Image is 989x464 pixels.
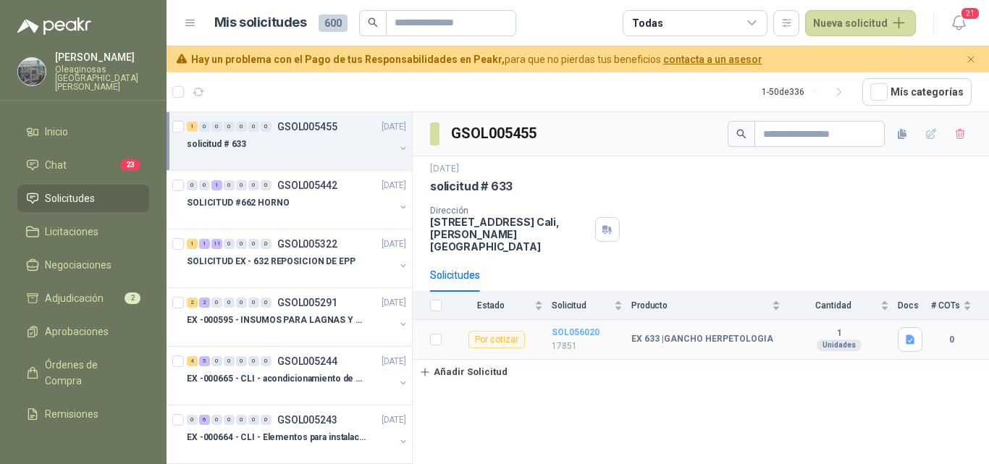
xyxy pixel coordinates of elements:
p: GSOL005291 [277,298,337,308]
a: 0 6 0 0 0 0 0 GSOL005243[DATE] EX -000664 - CLI - Elementos para instalacion de c [187,411,409,457]
div: 0 [211,122,222,132]
b: 1 [789,328,889,339]
a: Añadir Solicitud [413,360,989,384]
p: GSOL005455 [277,122,337,132]
a: Negociaciones [17,251,149,279]
div: 1 - 50 de 336 [762,80,851,104]
div: 1 [187,122,198,132]
div: 4 [187,356,198,366]
div: Todas [632,15,662,31]
span: Producto [631,300,769,311]
div: 0 [248,180,259,190]
a: Aprobaciones [17,318,149,345]
div: 0 [224,180,235,190]
button: Cerrar [962,51,980,69]
th: Estado [450,292,552,320]
p: GSOL005243 [277,415,337,425]
div: 6 [199,415,210,425]
span: Solicitudes [45,190,95,206]
div: 0 [248,356,259,366]
p: Dirección [430,206,589,216]
div: 0 [236,122,247,132]
div: 0 [261,298,272,308]
div: Por cotizar [468,331,525,348]
span: Remisiones [45,406,98,422]
div: 0 [261,122,272,132]
div: 0 [261,239,272,249]
span: Solicitud [552,300,611,311]
p: SOLICITUD #662 HORNO [187,196,290,210]
span: search [736,129,746,139]
p: [DATE] [382,237,406,251]
b: 0 [931,333,972,347]
p: [PERSON_NAME] [55,52,149,62]
div: 2 [187,298,198,308]
div: 0 [187,415,198,425]
div: 0 [236,239,247,249]
span: Estado [450,300,531,311]
h1: Mis solicitudes [214,12,307,33]
a: 4 5 0 0 0 0 0 GSOL005244[DATE] EX -000665 - CLI - acondicionamiento de caja para [187,353,409,399]
div: 1 [199,239,210,249]
button: 21 [946,10,972,36]
a: Inicio [17,118,149,145]
a: 1 1 11 0 0 0 0 GSOL005322[DATE] SOLICITUD EX - 632 REPOSICION DE EPP [187,235,409,282]
p: SOLICITUD EX - 632 REPOSICION DE EPP [187,255,355,269]
div: 1 [187,239,198,249]
div: 0 [261,356,272,366]
span: # COTs [931,300,960,311]
a: contacta a un asesor [663,54,762,65]
a: Licitaciones [17,218,149,245]
th: Docs [898,292,931,320]
span: 600 [319,14,348,32]
div: 0 [236,180,247,190]
p: [STREET_ADDRESS] Cali , [PERSON_NAME][GEOGRAPHIC_DATA] [430,216,589,253]
div: 1 [211,180,222,190]
div: 0 [224,298,235,308]
div: 0 [199,180,210,190]
div: 0 [224,415,235,425]
div: 0 [261,180,272,190]
p: 17851 [552,339,623,353]
span: Aprobaciones [45,324,109,339]
span: 23 [120,159,140,171]
span: Órdenes de Compra [45,357,135,389]
div: 0 [211,415,222,425]
span: Licitaciones [45,224,98,240]
div: 0 [248,298,259,308]
p: EX -000665 - CLI - acondicionamiento de caja para [187,372,367,386]
img: Logo peakr [17,17,91,35]
th: Cantidad [789,292,898,320]
p: GSOL005322 [277,239,337,249]
b: Hay un problema con el Pago de tus Responsabilidades en Peakr, [191,54,505,65]
p: Oleaginosas [GEOGRAPHIC_DATA][PERSON_NAME] [55,65,149,91]
div: Solicitudes [430,267,480,283]
a: 2 2 0 0 0 0 0 GSOL005291[DATE] EX -000595 - INSUMOS PARA LAGNAS Y OFICINAS PLANTA [187,294,409,340]
div: 5 [199,356,210,366]
div: 0 [236,298,247,308]
div: 0 [211,356,222,366]
p: [DATE] [382,120,406,134]
img: Company Logo [18,58,46,85]
b: EX 633 | GANCHO HERPETOLOGIA [631,334,773,345]
span: Negociaciones [45,257,111,273]
div: 0 [236,356,247,366]
a: Remisiones [17,400,149,428]
span: Adjudicación [45,290,104,306]
div: 0 [211,298,222,308]
p: [DATE] [382,179,406,193]
th: # COTs [931,292,989,320]
div: 11 [211,239,222,249]
p: [DATE] [430,162,459,176]
p: solicitud # 633 [187,138,246,151]
p: EX -000595 - INSUMOS PARA LAGNAS Y OFICINAS PLANTA [187,313,367,327]
a: SOL056020 [552,327,599,337]
button: Mís categorías [862,78,972,106]
button: Nueva solicitud [805,10,916,36]
p: solicitud # 633 [430,179,513,194]
div: 0 [187,180,198,190]
div: 0 [224,356,235,366]
p: [DATE] [382,296,406,310]
h3: GSOL005455 [451,122,539,145]
div: 0 [248,122,259,132]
